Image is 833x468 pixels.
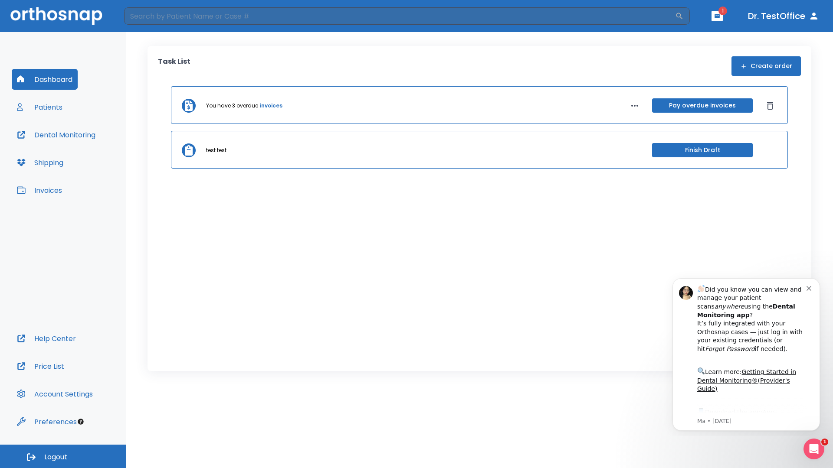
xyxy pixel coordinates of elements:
[206,102,258,110] p: You have 3 overdue
[12,383,98,404] button: Account Settings
[12,124,101,145] button: Dental Monitoring
[12,328,81,349] button: Help Center
[38,136,147,180] div: Download the app: | ​ Let us know if you need help getting started!
[38,147,147,155] p: Message from Ma, sent 5w ago
[652,98,753,113] button: Pay overdue invoices
[659,270,833,436] iframe: Intercom notifications message
[12,69,78,90] button: Dashboard
[124,7,675,25] input: Search by Patient Name or Case #
[260,102,282,110] a: invoices
[763,99,777,113] button: Dismiss
[12,152,69,173] button: Shipping
[38,138,115,154] a: App Store
[147,13,154,20] button: Dismiss notification
[652,143,753,157] button: Finish Draft
[158,56,190,76] p: Task List
[731,56,801,76] button: Create order
[12,356,69,377] button: Price List
[803,439,824,459] iframe: Intercom live chat
[718,6,727,15] span: 1
[44,452,67,462] span: Logout
[12,411,82,432] button: Preferences
[12,97,68,117] button: Patients
[206,146,226,154] p: test test
[821,439,828,445] span: 1
[12,180,67,201] button: Invoices
[77,418,85,426] div: Tooltip anchor
[10,7,102,25] img: Orthosnap
[744,8,823,24] button: Dr. TestOffice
